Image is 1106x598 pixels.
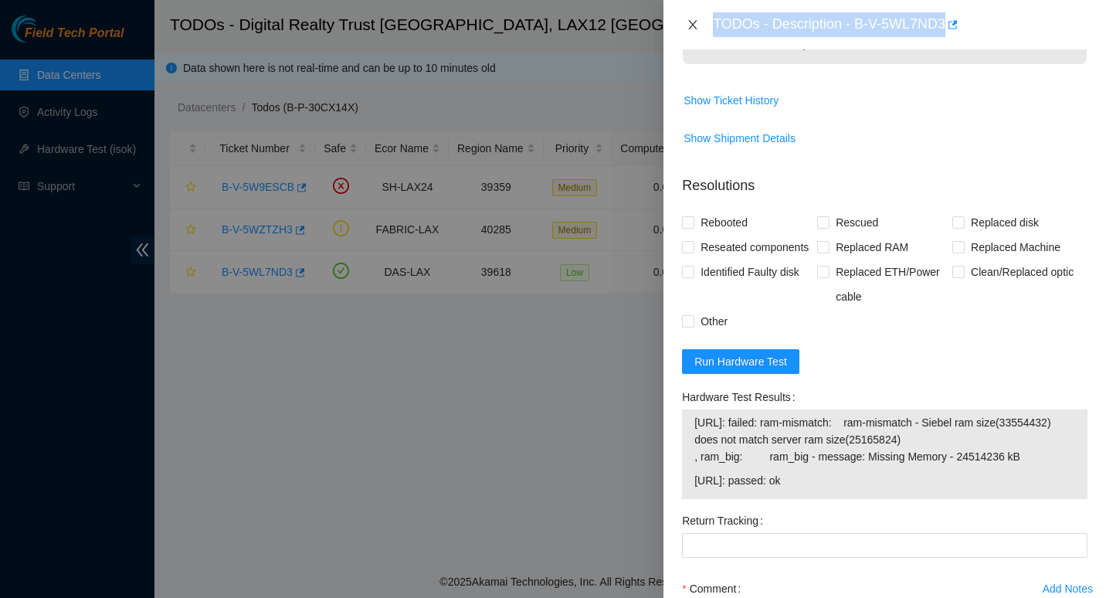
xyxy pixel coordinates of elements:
span: Other [694,309,734,334]
button: Show Ticket History [683,88,779,113]
span: Reseated components [694,235,815,260]
button: Run Hardware Test [682,349,799,374]
label: Return Tracking [682,508,769,533]
p: Resolutions [682,163,1087,196]
span: close [687,19,699,31]
span: Run Hardware Test [694,353,787,370]
span: Show Ticket History [684,92,779,109]
span: Replaced RAM [829,235,914,260]
span: Show Shipment Details [684,130,796,147]
span: Replaced ETH/Power cable [829,260,952,309]
button: Close [682,18,704,32]
span: [URL]: passed: ok [694,472,1075,489]
div: TODOs - Description - B-V-5WL7ND3 [713,12,1087,37]
span: [URL]: failed: ram-mismatch: ram-mismatch - Siebel ram size(33554432) does not match server ram s... [694,414,1075,465]
span: Identified Faulty disk [694,260,806,284]
span: Clean/Replaced optic [965,260,1080,284]
label: Hardware Test Results [682,385,801,409]
span: Replaced Machine [965,235,1067,260]
div: Add Notes [1043,583,1093,594]
span: Rescued [829,210,884,235]
input: Return Tracking [682,533,1087,558]
span: Rebooted [694,210,754,235]
span: Replaced disk [965,210,1045,235]
button: Show Shipment Details [683,126,796,151]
